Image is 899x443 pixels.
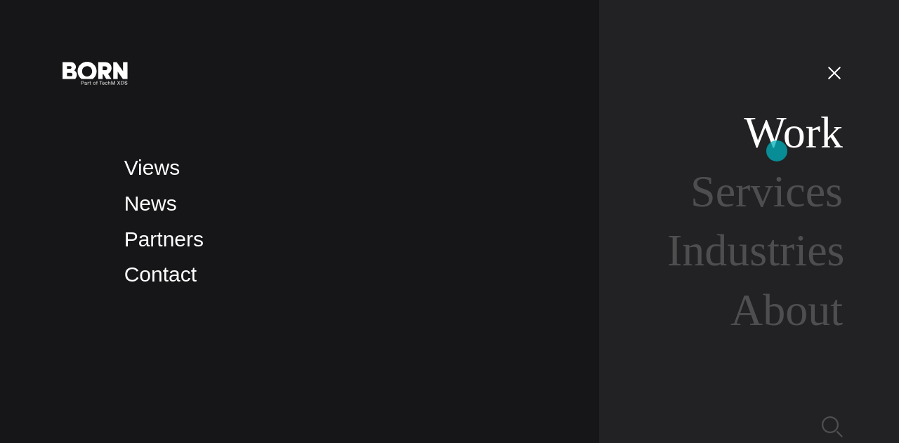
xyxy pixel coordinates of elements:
button: Open [818,58,851,87]
a: Work [744,107,843,157]
a: Industries [667,225,845,275]
img: Search [822,416,843,437]
a: Services [690,166,843,216]
a: Contact [124,263,197,286]
a: Partners [124,227,204,251]
a: About [730,285,843,335]
a: Views [124,156,180,179]
a: News [124,192,177,215]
